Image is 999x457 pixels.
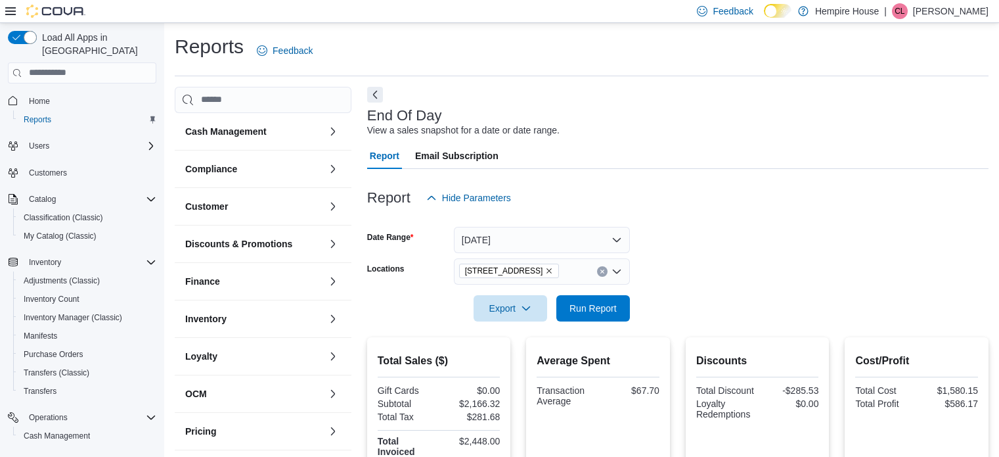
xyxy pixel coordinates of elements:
[3,91,162,110] button: Home
[696,398,755,420] div: Loyalty Redemptions
[367,124,560,137] div: View a sales snapshot for a date or date range.
[18,347,89,362] a: Purchase Orders
[24,254,66,270] button: Inventory
[24,231,97,241] span: My Catalog (Classic)
[29,194,56,204] span: Catalog
[13,272,162,290] button: Adjustments (Classic)
[378,412,436,422] div: Total Tax
[696,353,819,369] h2: Discounts
[24,138,156,154] span: Users
[24,93,156,109] span: Home
[24,312,122,323] span: Inventory Manager (Classic)
[13,382,162,400] button: Transfers
[597,266,608,277] button: Clear input
[920,398,978,409] div: $586.17
[325,349,341,364] button: Loyalty
[24,410,156,425] span: Operations
[696,385,755,396] div: Total Discount
[760,385,818,396] div: -$285.53
[13,427,162,445] button: Cash Management
[3,253,162,272] button: Inventory
[895,3,904,19] span: CL
[18,112,156,128] span: Reports
[24,386,56,397] span: Transfers
[378,385,436,396] div: Gift Cards
[18,310,156,325] span: Inventory Manager (Classic)
[185,162,322,176] button: Compliance
[273,44,313,57] span: Feedback
[325,124,341,139] button: Cash Management
[537,353,659,369] h2: Average Spent
[185,425,216,438] h3: Pricing
[18,291,156,307] span: Inventory Count
[185,237,292,251] h3: Discounts & Promotions
[18,383,62,399] a: Transfers
[13,227,162,245] button: My Catalog (Classic)
[760,398,818,409] div: $0.00
[3,408,162,427] button: Operations
[556,295,630,322] button: Run Report
[37,31,156,57] span: Load All Apps in [GEOGRAPHIC_DATA]
[18,428,156,444] span: Cash Management
[24,191,156,207] span: Catalog
[13,290,162,308] button: Inventory Count
[713,5,753,18] span: Feedback
[855,398,914,409] div: Total Profit
[920,385,978,396] div: $1,580.15
[24,349,83,360] span: Purchase Orders
[370,143,399,169] span: Report
[601,385,659,396] div: $67.70
[24,254,156,270] span: Inventory
[24,191,61,207] button: Catalog
[24,368,89,378] span: Transfers (Classic)
[185,350,217,363] h3: Loyalty
[185,275,220,288] h3: Finance
[459,264,560,278] span: 18 Mill Street West
[474,295,547,322] button: Export
[185,312,227,325] h3: Inventory
[24,212,103,223] span: Classification (Classic)
[185,162,237,176] h3: Compliance
[569,302,617,315] span: Run Report
[29,257,61,268] span: Inventory
[611,266,622,277] button: Open list of options
[855,353,978,369] h2: Cost/Profit
[185,387,322,400] button: OCM
[18,228,102,244] a: My Catalog (Classic)
[185,200,322,213] button: Customer
[18,383,156,399] span: Transfers
[481,295,539,322] span: Export
[892,3,908,19] div: Chris Lochan
[325,311,341,327] button: Inventory
[24,114,51,125] span: Reports
[24,331,57,341] span: Manifests
[185,350,322,363] button: Loyalty
[537,385,595,406] div: Transaction Average
[29,96,50,107] span: Home
[378,398,436,409] div: Subtotal
[378,436,415,457] strong: Total Invoiced
[421,185,516,211] button: Hide Parameters
[367,108,442,124] h3: End Of Day
[13,208,162,227] button: Classification (Classic)
[24,164,156,181] span: Customers
[185,200,228,213] h3: Customer
[24,93,55,109] a: Home
[252,37,318,64] a: Feedback
[18,112,56,128] a: Reports
[441,436,500,446] div: $2,448.00
[18,310,127,325] a: Inventory Manager (Classic)
[3,163,162,182] button: Customers
[18,291,85,307] a: Inventory Count
[185,237,322,251] button: Discounts & Promotions
[18,228,156,244] span: My Catalog (Classic)
[26,5,85,18] img: Cova
[24,431,90,441] span: Cash Management
[24,276,100,286] span: Adjustments (Classic)
[185,387,207,400] h3: OCM
[185,425,322,438] button: Pricing
[367,87,383,103] button: Next
[415,143,499,169] span: Email Subscription
[24,410,73,425] button: Operations
[13,308,162,327] button: Inventory Manager (Classic)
